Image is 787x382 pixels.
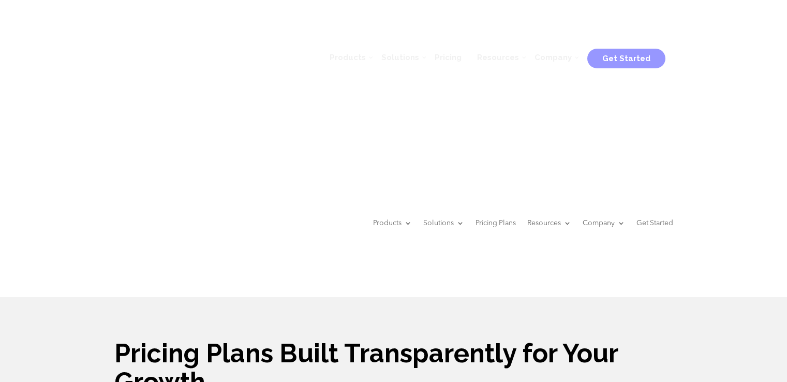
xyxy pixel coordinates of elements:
[527,42,580,73] a: Company
[423,190,464,255] a: Solutions
[427,42,469,73] a: Pricing
[636,190,673,255] a: Get Started
[381,53,419,62] span: Solutions
[330,53,366,62] span: Products
[373,190,412,255] a: Products
[527,190,571,255] a: Resources
[602,54,650,63] span: Get Started
[435,53,462,62] span: Pricing
[587,50,665,65] a: Get Started
[374,42,427,73] a: Solutions
[476,190,516,255] a: Pricing Plans
[534,53,572,62] span: Company
[469,42,527,73] a: Resources
[583,190,625,255] a: Company
[477,53,519,62] span: Resources
[322,42,374,73] a: Products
